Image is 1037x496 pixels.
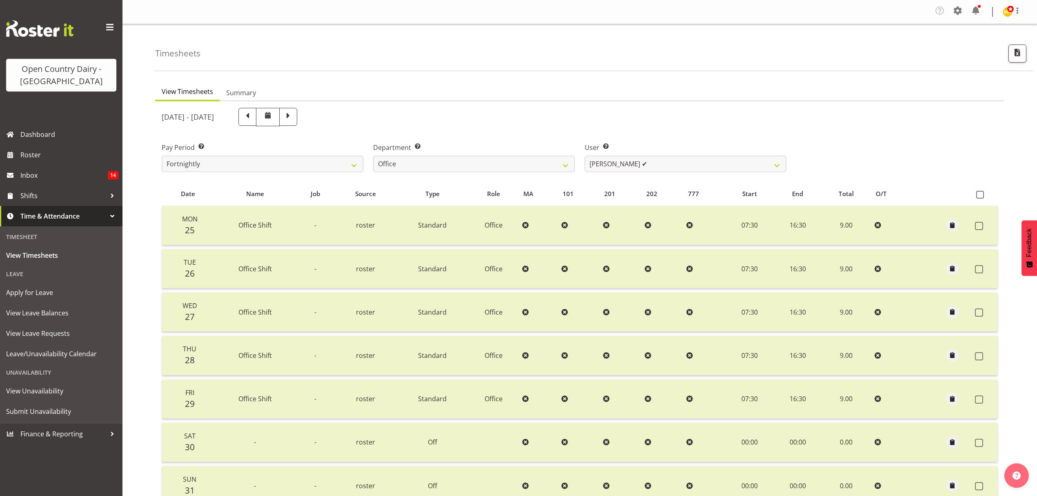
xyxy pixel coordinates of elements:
[2,245,120,266] a: View Timesheets
[585,143,786,152] label: User
[774,249,821,288] td: 16:30
[6,405,116,418] span: Submit Unavailability
[20,169,108,181] span: Inbox
[184,431,196,440] span: Sat
[821,380,871,419] td: 9.00
[14,63,108,87] div: Open Country Dairy - [GEOGRAPHIC_DATA]
[20,149,118,161] span: Roster
[185,388,194,397] span: Fri
[876,189,908,199] div: O/T
[396,293,469,332] td: Standard
[821,336,871,375] td: 9.00
[356,481,375,490] span: roster
[485,264,503,273] span: Office
[2,344,120,364] a: Leave/Unavailability Calendar
[162,87,213,96] span: View Timesheets
[182,214,198,223] span: Mon
[523,189,553,199] div: MA
[185,354,195,366] span: 28
[485,394,503,403] span: Office
[182,301,197,310] span: Wed
[356,394,375,403] span: roster
[396,423,469,462] td: Off
[238,351,272,360] span: Office Shift
[2,381,120,401] a: View Unavailability
[2,401,120,422] a: Submit Unavailability
[563,189,595,199] div: 101
[401,189,464,199] div: Type
[185,224,195,236] span: 25
[185,441,195,453] span: 30
[184,258,196,267] span: Tue
[725,423,774,462] td: 00:00
[356,221,375,230] span: roster
[646,189,679,199] div: 202
[356,351,375,360] span: roster
[1013,471,1021,480] img: help-xxl-2.png
[2,228,120,245] div: Timesheet
[6,249,116,261] span: View Timesheets
[396,380,469,419] td: Standard
[821,206,871,245] td: 9.00
[185,268,195,279] span: 26
[396,336,469,375] td: Standard
[226,88,256,98] span: Summary
[604,189,636,199] div: 201
[725,293,774,332] td: 07:30
[20,128,118,141] span: Dashboard
[219,189,292,199] div: Name
[20,428,106,440] span: Finance & Reporting
[185,398,195,409] span: 29
[155,49,200,58] h4: Timesheets
[2,303,120,323] a: View Leave Balances
[2,323,120,344] a: View Leave Requests
[396,249,469,288] td: Standard
[725,336,774,375] td: 07:30
[1026,228,1033,257] span: Feedback
[821,293,871,332] td: 9.00
[314,264,316,273] span: -
[730,189,770,199] div: Start
[1003,7,1013,17] img: milk-reception-awarua7542.jpg
[20,210,106,222] span: Time & Attendance
[2,364,120,381] div: Unavailability
[396,206,469,245] td: Standard
[162,112,214,121] h5: [DATE] - [DATE]
[314,308,316,317] span: -
[774,380,821,419] td: 16:30
[688,189,720,199] div: 777
[826,189,867,199] div: Total
[314,481,316,490] span: -
[779,189,817,199] div: End
[774,293,821,332] td: 16:30
[485,308,503,317] span: Office
[314,351,316,360] span: -
[183,475,196,484] span: Sun
[183,344,196,353] span: Thu
[238,221,272,230] span: Office Shift
[254,481,256,490] span: -
[821,249,871,288] td: 9.00
[356,438,375,447] span: roster
[373,143,575,152] label: Department
[485,221,503,230] span: Office
[485,351,503,360] span: Office
[356,308,375,317] span: roster
[238,264,272,273] span: Office Shift
[108,171,118,179] span: 14
[1021,220,1037,276] button: Feedback - Show survey
[254,438,256,447] span: -
[774,423,821,462] td: 00:00
[238,394,272,403] span: Office Shift
[20,190,106,202] span: Shifts
[6,286,116,299] span: Apply for Leave
[314,221,316,230] span: -
[238,308,272,317] span: Office Shift
[774,336,821,375] td: 16:30
[162,143,363,152] label: Pay Period
[6,348,116,360] span: Leave/Unavailability Calendar
[2,266,120,282] div: Leave
[2,282,120,303] a: Apply for Leave
[314,438,316,447] span: -
[774,206,821,245] td: 16:30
